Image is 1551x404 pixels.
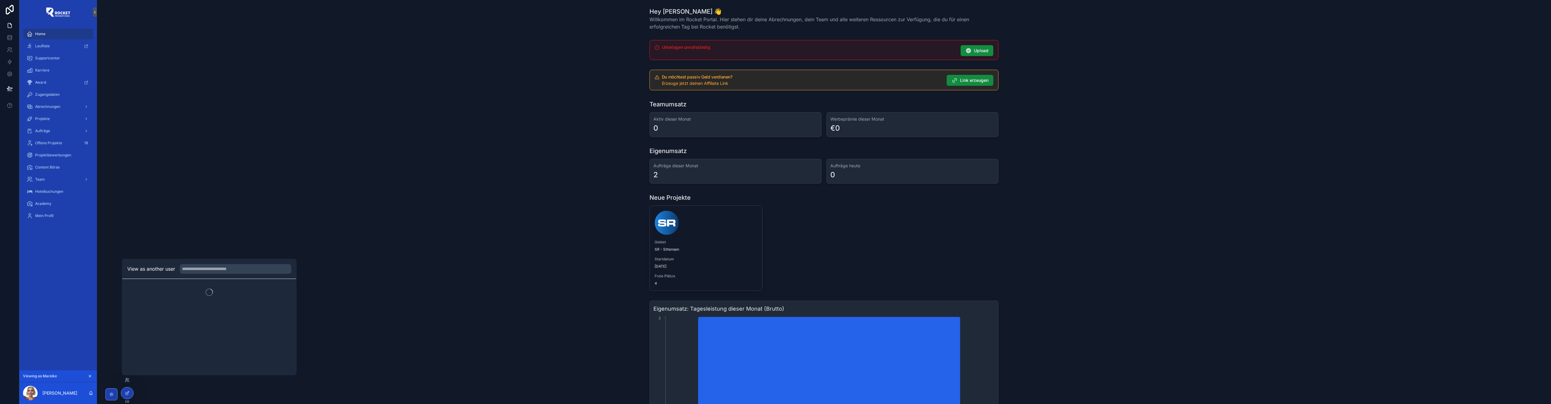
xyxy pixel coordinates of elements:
[23,138,93,149] a: Offene Projekte19
[35,165,60,170] span: Content Börse
[23,174,93,185] a: Team
[23,65,93,76] a: Karriere
[35,92,60,97] span: Zugangsdaten
[35,189,63,194] span: Hotelbuchungen
[655,257,757,262] span: Startdatum
[35,141,62,145] span: Offene Projekte
[649,193,691,202] h1: Neue Projekte
[23,89,93,100] a: Zugangsdaten
[662,45,956,49] h5: Unterlagen unvollständig
[960,77,988,83] span: Link erzeugen
[23,210,93,221] a: Mein Profil
[35,44,50,48] span: Laufliste
[653,123,658,133] div: 0
[35,213,54,218] span: Mein Profil
[23,374,57,379] span: Viewing as Mareike
[35,80,46,85] span: Award
[655,240,757,245] span: Gebiet
[655,281,757,286] span: 4
[23,28,93,39] a: Home
[46,7,70,17] img: App logo
[662,75,942,79] h5: Du möchtest passiv Geld verdienen?
[653,170,658,180] div: 2
[649,205,762,291] a: GebietSR - SittensenStartdatum[DATE]Freie Plätze4
[23,125,93,136] a: Aufträge
[649,16,998,30] span: Willkommen im Rocket Portal. Hier stehen dir deine Abrechnungen, dein Team und alle weiteren Ress...
[830,123,840,133] div: €0
[35,56,60,61] span: Supportcenter
[82,139,90,147] div: 19
[662,81,728,86] span: Erzeuge jetzt deinen Affiliate Link
[35,153,71,158] span: Projektbewerbungen
[19,24,97,229] div: scrollable content
[649,147,687,155] h1: Eigenumsatz
[23,162,93,173] a: Content Börse
[649,100,686,109] h1: Teamumsatz
[35,201,51,206] span: Academy
[42,390,77,396] p: [PERSON_NAME]
[653,305,995,313] h3: Eigenumsatz: Tagesleistung dieser Monat (Brutto)
[655,264,757,269] span: [DATE]
[649,7,998,16] h1: Hey [PERSON_NAME] 👋
[961,45,993,56] button: Upload
[23,150,93,161] a: Projektbewerbungen
[23,53,93,64] a: Supportcenter
[655,247,757,252] span: SR - Sittensen
[23,186,93,197] a: Hotelbuchungen
[35,68,49,73] span: Karriere
[23,77,93,88] a: Award
[653,163,818,169] h3: Aufträge dieser Monat
[23,198,93,209] a: Academy
[35,104,60,109] span: Abrechnungen
[830,163,995,169] h3: Aufträge heute
[659,316,661,320] tspan: 2
[35,32,45,36] span: Home
[662,80,942,86] div: Erzeuge jetzt deinen Affiliate Link
[653,116,818,122] h3: Aktiv dieser Monat
[830,116,995,122] h3: Werbeprämie dieser Monat
[35,177,45,182] span: Team
[127,265,175,272] h2: View as another user
[35,129,50,133] span: Aufträge
[830,170,835,180] div: 0
[23,113,93,124] a: Projekte
[655,274,757,279] span: Freie Plätze
[35,116,50,121] span: Projekte
[23,41,93,52] a: Laufliste
[974,48,988,54] span: Upload
[23,101,93,112] a: Abrechnungen
[947,75,993,86] button: Link erzeugen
